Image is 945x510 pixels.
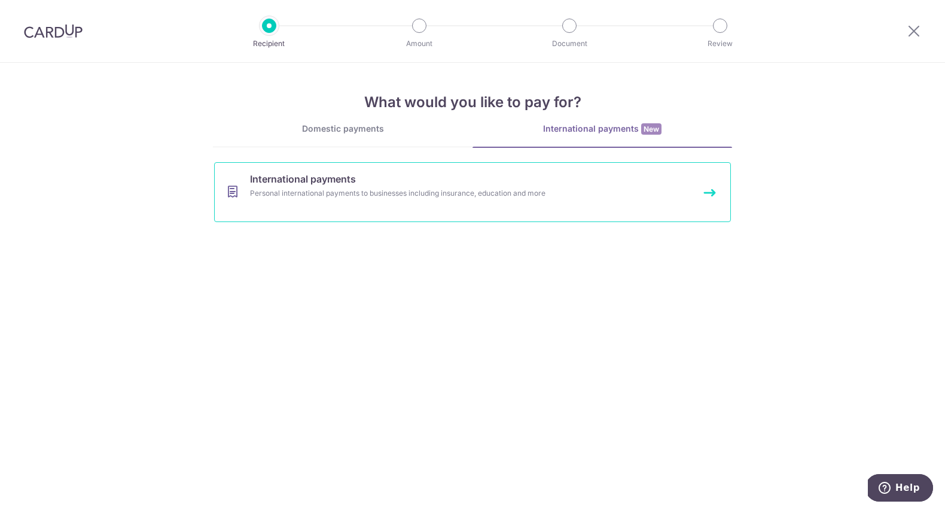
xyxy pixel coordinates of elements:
p: Document [525,38,614,50]
a: International paymentsPersonal international payments to businesses including insurance, educatio... [214,162,731,222]
div: Personal international payments to businesses including insurance, education and more [250,187,663,199]
span: Help [28,8,52,19]
p: Review [676,38,764,50]
div: Domestic payments [213,123,472,135]
span: International payments [250,172,356,186]
div: International payments [472,123,732,135]
img: CardUp [24,24,83,38]
span: New [641,123,661,135]
h4: What would you like to pay for? [213,92,732,113]
p: Amount [375,38,464,50]
iframe: Opens a widget where you can find more information [868,474,933,504]
p: Recipient [225,38,313,50]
